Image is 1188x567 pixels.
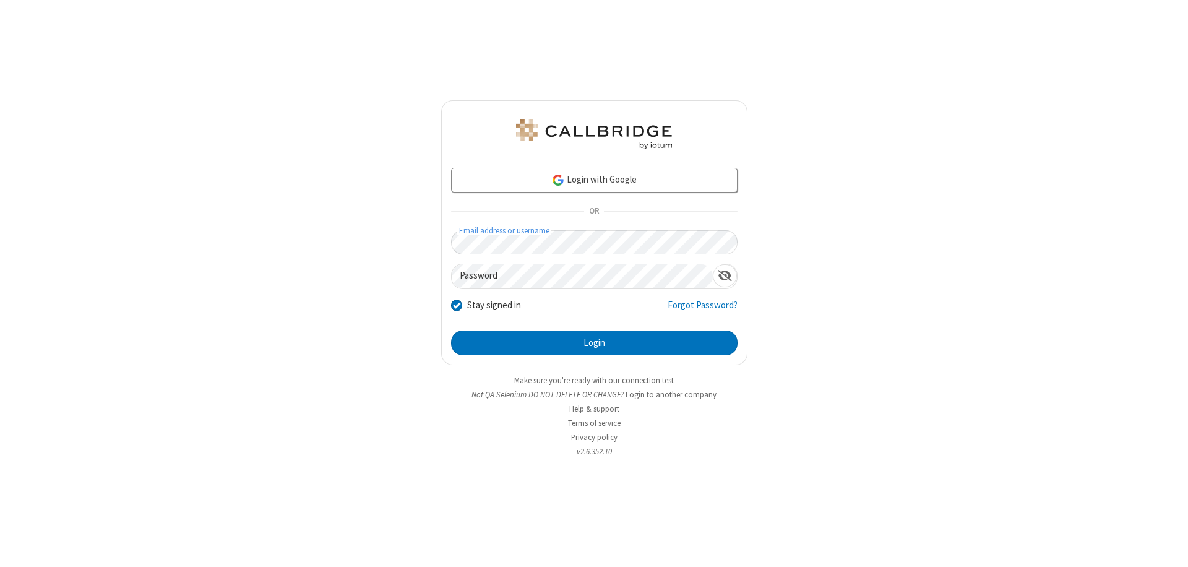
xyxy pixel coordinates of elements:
img: QA Selenium DO NOT DELETE OR CHANGE [514,119,674,149]
a: Make sure you're ready with our connection test [514,375,674,386]
img: google-icon.png [551,173,565,187]
label: Stay signed in [467,298,521,313]
input: Password [452,264,713,288]
a: Forgot Password? [668,298,738,322]
li: v2.6.352.10 [441,446,747,457]
li: Not QA Selenium DO NOT DELETE OR CHANGE? [441,389,747,400]
a: Login with Google [451,168,738,193]
div: Show password [713,264,737,287]
a: Help & support [569,404,619,414]
button: Login [451,331,738,355]
span: OR [584,203,604,220]
a: Privacy policy [571,432,618,443]
a: Terms of service [568,418,621,428]
button: Login to another company [626,389,717,400]
input: Email address or username [451,230,738,254]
